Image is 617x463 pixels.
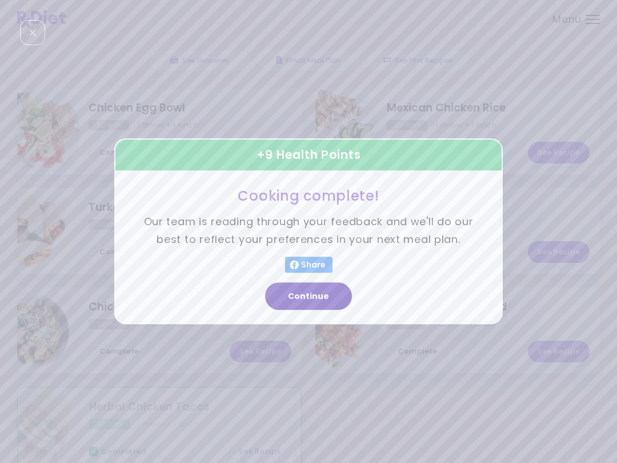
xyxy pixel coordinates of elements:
[143,214,474,249] p: Our team is reading through your feedback and we'll do our best to reflect your preferences in yo...
[285,257,332,273] button: Share
[265,283,352,310] button: Continue
[143,187,474,205] h3: Cooking complete!
[20,20,45,45] div: Close
[114,138,503,171] div: + 9 Health Points
[299,261,328,270] span: Share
